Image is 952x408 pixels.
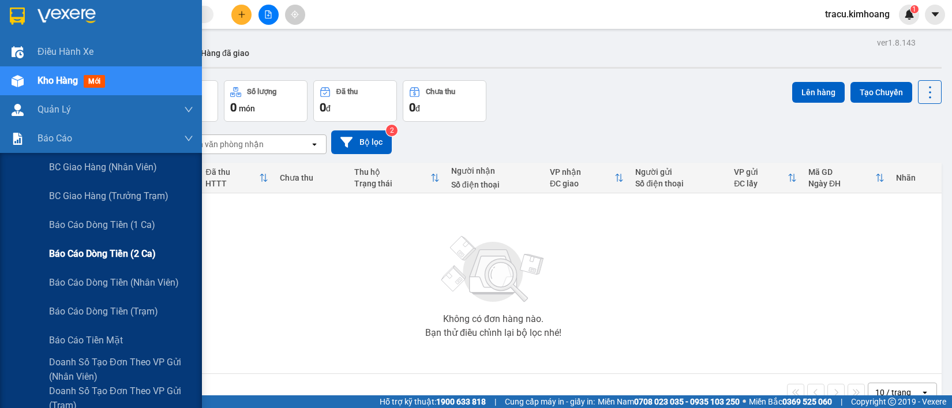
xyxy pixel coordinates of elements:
[925,5,945,25] button: caret-down
[291,10,299,18] span: aim
[816,7,899,21] span: tracu.kimhoang
[386,125,398,136] sup: 2
[12,104,24,116] img: warehouse-icon
[205,167,259,177] div: Đã thu
[331,130,392,154] button: Bộ lọc
[49,275,179,290] span: Báo cáo dòng tiền (nhân viên)
[425,328,561,338] div: Bạn thử điều chỉnh lại bộ lọc nhé!
[200,163,274,193] th: Toggle SortBy
[84,75,105,88] span: mới
[443,315,544,324] div: Không có đơn hàng nào.
[10,8,25,25] img: logo-vxr
[841,395,842,408] span: |
[403,80,486,122] button: Chưa thu0đ
[49,189,168,203] span: BC giao hàng (trưởng trạm)
[910,5,919,13] sup: 1
[749,395,832,408] span: Miền Bắc
[49,218,155,232] span: Báo cáo dòng tiền (1 ca)
[12,133,24,145] img: solution-icon
[320,100,326,114] span: 0
[247,88,276,96] div: Số lượng
[184,134,193,143] span: down
[49,160,157,174] span: BC giao hàng (nhân viên)
[336,88,358,96] div: Đã thu
[49,355,193,384] span: Doanh số tạo đơn theo VP gửi (nhân viên)
[354,179,430,188] div: Trạng thái
[184,105,193,114] span: down
[239,104,255,113] span: món
[850,82,912,103] button: Tạo Chuyến
[634,397,740,406] strong: 0708 023 035 - 0935 103 250
[415,104,420,113] span: đ
[354,167,430,177] div: Thu hộ
[258,5,279,25] button: file-add
[38,102,71,117] span: Quản Lý
[912,5,916,13] span: 1
[326,104,331,113] span: đ
[49,246,156,261] span: Báo cáo dòng tiền (2 ca)
[544,163,629,193] th: Toggle SortBy
[310,140,319,149] svg: open
[505,395,595,408] span: Cung cấp máy in - giấy in:
[49,333,123,347] span: Báo cáo tiền mặt
[38,75,78,86] span: Kho hàng
[550,167,614,177] div: VP nhận
[635,167,722,177] div: Người gửi
[238,10,246,18] span: plus
[877,36,916,49] div: ver 1.8.143
[451,166,538,175] div: Người nhận
[38,131,72,145] span: Báo cáo
[494,395,496,408] span: |
[734,179,788,188] div: ĐC lấy
[12,46,24,58] img: warehouse-icon
[184,139,264,150] div: Chọn văn phòng nhận
[192,39,258,67] button: Hàng đã giao
[426,88,455,96] div: Chưa thu
[230,100,237,114] span: 0
[38,44,93,59] span: Điều hành xe
[313,80,397,122] button: Đã thu0đ
[728,163,803,193] th: Toggle SortBy
[888,398,896,406] span: copyright
[803,163,890,193] th: Toggle SortBy
[280,173,343,182] div: Chưa thu
[550,179,614,188] div: ĐC giao
[285,5,305,25] button: aim
[875,387,911,398] div: 10 / trang
[380,395,486,408] span: Hỗ trợ kỹ thuật:
[12,75,24,87] img: warehouse-icon
[49,304,158,319] span: Báo cáo dòng tiền (trạm)
[451,180,538,189] div: Số điện thoại
[409,100,415,114] span: 0
[808,167,875,177] div: Mã GD
[436,229,551,310] img: svg+xml;base64,PHN2ZyBjbGFzcz0ibGlzdC1wbHVnX19zdmciIHhtbG5zPSJodHRwOi8vd3d3LnczLm9yZy8yMDAwL3N2Zy...
[782,397,832,406] strong: 0369 525 060
[734,167,788,177] div: VP gửi
[743,399,746,404] span: ⚪️
[904,9,914,20] img: icon-new-feature
[808,179,875,188] div: Ngày ĐH
[896,173,936,182] div: Nhãn
[598,395,740,408] span: Miền Nam
[436,397,486,406] strong: 1900 633 818
[792,82,845,103] button: Lên hàng
[224,80,308,122] button: Số lượng0món
[205,179,259,188] div: HTTT
[264,10,272,18] span: file-add
[635,179,722,188] div: Số điện thoại
[930,9,940,20] span: caret-down
[348,163,445,193] th: Toggle SortBy
[920,388,929,397] svg: open
[231,5,252,25] button: plus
